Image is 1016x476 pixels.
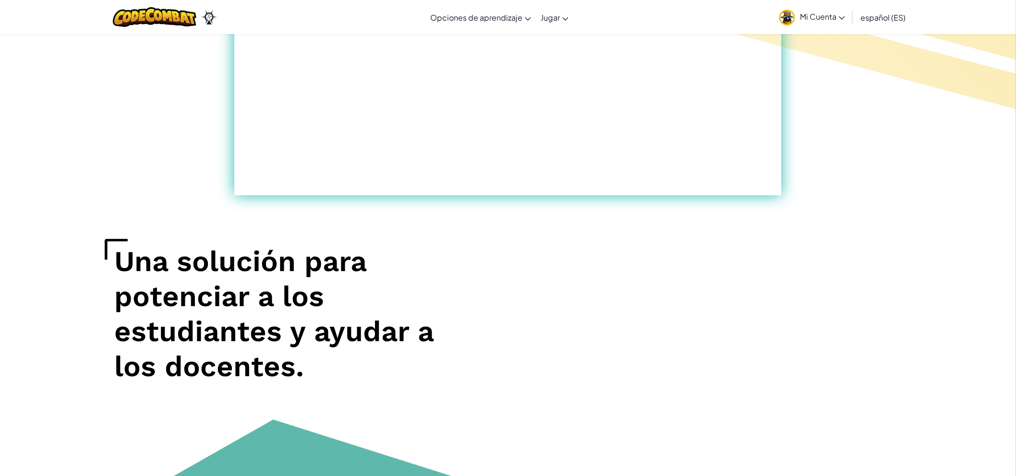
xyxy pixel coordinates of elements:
[114,245,434,383] font: Una solución para potenciar a los estudiantes y ayudar a los docentes.
[201,10,217,24] img: Ozaria
[536,4,573,30] a: Jugar
[425,4,536,30] a: Opciones de aprendizaje
[856,4,910,30] a: español (ES)
[860,12,906,23] font: español (ES)
[779,10,795,25] img: avatar
[541,12,560,23] font: Jugar
[774,2,850,32] a: Mi Cuenta
[113,7,197,27] img: Logotipo de CodeCombat
[430,12,522,23] font: Opciones de aprendizaje
[800,12,836,22] font: Mi Cuenta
